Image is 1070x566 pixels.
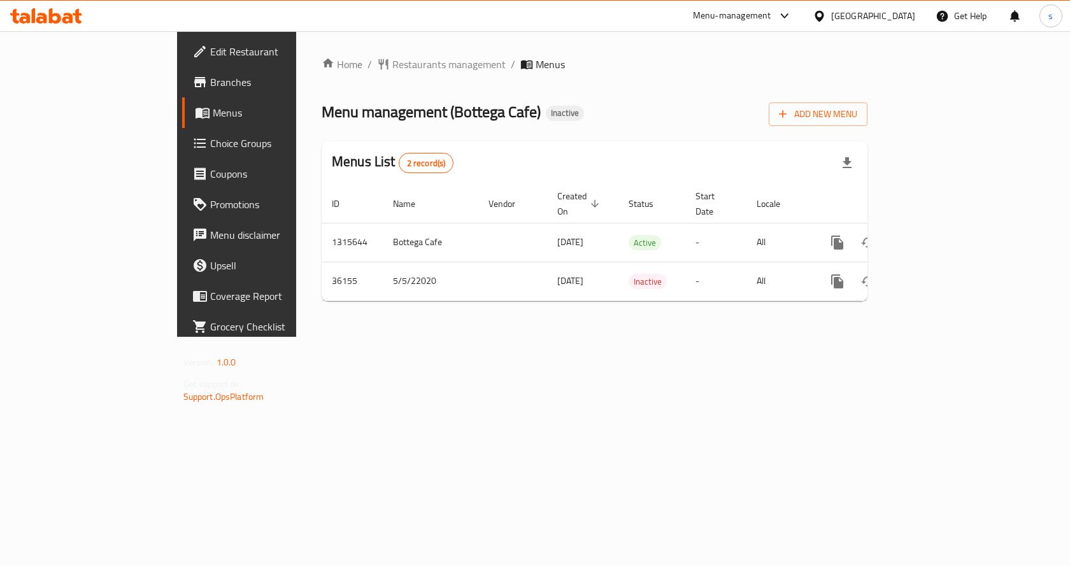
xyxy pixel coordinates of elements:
button: more [822,266,853,297]
div: [GEOGRAPHIC_DATA] [831,9,915,23]
a: Upsell [182,250,356,281]
span: ID [332,196,356,211]
span: Branches [210,74,346,90]
span: Start Date [695,188,731,219]
th: Actions [812,185,955,223]
h2: Menus List [332,152,453,173]
span: Inactive [629,274,667,289]
span: Add New Menu [779,106,857,122]
span: Menus [213,105,346,120]
table: enhanced table [322,185,955,301]
span: [DATE] [557,272,583,289]
li: / [511,57,515,72]
td: - [685,262,746,301]
a: Restaurants management [377,57,506,72]
td: - [685,223,746,262]
span: Coverage Report [210,288,346,304]
a: Menu disclaimer [182,220,356,250]
span: Get support on: [183,376,242,392]
span: Coupons [210,166,346,181]
span: Created On [557,188,603,219]
span: Restaurants management [392,57,506,72]
td: Bottega Cafe [383,223,478,262]
a: Coverage Report [182,281,356,311]
span: s [1048,9,1053,23]
div: Active [629,235,661,250]
span: 1.0.0 [217,354,236,371]
span: Version: [183,354,215,371]
span: Inactive [546,108,584,118]
span: Vendor [489,196,532,211]
a: Promotions [182,189,356,220]
span: Edit Restaurant [210,44,346,59]
a: Choice Groups [182,128,356,159]
button: Add New Menu [769,103,867,126]
a: Menus [182,97,356,128]
button: more [822,227,853,258]
span: Locale [757,196,797,211]
td: All [746,262,812,301]
button: Change Status [853,266,883,297]
span: [DATE] [557,234,583,250]
div: Inactive [546,106,584,121]
td: 5/5/22020 [383,262,478,301]
span: Active [629,236,661,250]
div: Menu-management [693,8,771,24]
li: / [367,57,372,72]
nav: breadcrumb [322,57,867,72]
div: Total records count [399,153,454,173]
a: Grocery Checklist [182,311,356,342]
a: Branches [182,67,356,97]
span: Grocery Checklist [210,319,346,334]
span: Upsell [210,258,346,273]
span: Promotions [210,197,346,212]
span: Choice Groups [210,136,346,151]
span: Menu management ( Bottega Cafe ) [322,97,541,126]
button: Change Status [853,227,883,258]
span: 2 record(s) [399,157,453,169]
div: Export file [832,148,862,178]
span: Menu disclaimer [210,227,346,243]
span: Menus [536,57,565,72]
a: Coupons [182,159,356,189]
td: All [746,223,812,262]
a: Edit Restaurant [182,36,356,67]
span: Status [629,196,670,211]
span: Name [393,196,432,211]
a: Support.OpsPlatform [183,388,264,405]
